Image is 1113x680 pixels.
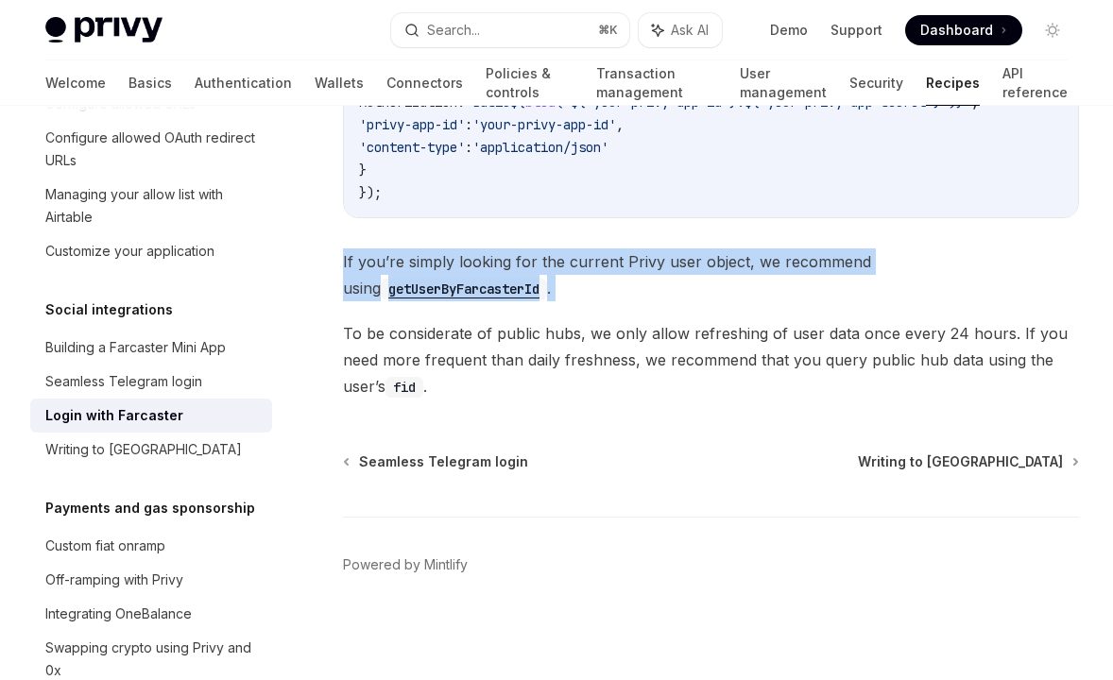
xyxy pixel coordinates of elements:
a: Building a Farcaster Mini App [30,331,272,365]
a: Seamless Telegram login [345,452,528,471]
span: Seamless Telegram login [359,452,528,471]
div: Customize your application [45,240,214,263]
a: Wallets [315,60,364,106]
a: Connectors [386,60,463,106]
span: 'privy-app-id' [359,116,465,133]
a: Dashboard [905,15,1022,45]
h5: Social integrations [45,298,173,321]
div: Off-ramping with Privy [45,569,183,591]
a: Writing to [GEOGRAPHIC_DATA] [30,433,272,467]
div: Custom fiat onramp [45,535,165,557]
a: API reference [1002,60,1068,106]
a: User management [740,60,827,106]
a: Off-ramping with Privy [30,563,272,597]
span: Writing to [GEOGRAPHIC_DATA] [858,452,1063,471]
div: Building a Farcaster Mini App [45,336,226,359]
span: }); [359,184,382,201]
code: fid [385,377,423,398]
a: Basics [128,60,172,106]
div: Search... [427,19,480,42]
a: Customize your application [30,234,272,268]
a: Welcome [45,60,106,106]
a: Managing your allow list with Airtable [30,178,272,234]
a: getUserByFarcasterId [381,279,547,297]
a: Authentication [195,60,292,106]
a: Transaction management [596,60,717,106]
img: light logo [45,17,163,43]
button: Ask AI [639,13,722,47]
h5: Payments and gas sponsorship [45,497,255,519]
span: ⌘ K [598,23,618,38]
div: Managing your allow list with Airtable [45,183,261,229]
span: 'your-privy-app-id' [472,116,616,133]
span: } [359,161,367,178]
div: Seamless Telegram login [45,370,202,393]
span: 'content-type' [359,139,465,156]
span: To be considerate of public hubs, we only allow refreshing of user data once every 24 hours. If y... [343,320,1079,399]
span: , [616,116,624,133]
a: Recipes [926,60,980,106]
div: Configure allowed OAuth redirect URLs [45,127,261,172]
button: Toggle dark mode [1037,15,1068,45]
span: Dashboard [920,21,993,40]
code: getUserByFarcasterId [381,279,547,299]
a: Login with Farcaster [30,399,272,433]
a: Demo [770,21,808,40]
a: Custom fiat onramp [30,529,272,563]
a: Security [849,60,903,106]
a: Seamless Telegram login [30,365,272,399]
span: 'application/json' [472,139,608,156]
button: Search...⌘K [391,13,629,47]
span: If you’re simply looking for the current Privy user object, we recommend using . [343,248,1079,301]
span: : [465,139,472,156]
div: Login with Farcaster [45,404,183,427]
div: Integrating OneBalance [45,603,192,625]
a: Integrating OneBalance [30,597,272,631]
span: : [465,116,472,133]
a: Powered by Mintlify [343,555,468,574]
a: Policies & controls [486,60,574,106]
a: Configure allowed OAuth redirect URLs [30,121,272,178]
a: Writing to [GEOGRAPHIC_DATA] [858,452,1077,471]
div: Writing to [GEOGRAPHIC_DATA] [45,438,242,461]
a: Support [830,21,882,40]
span: Ask AI [671,21,709,40]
